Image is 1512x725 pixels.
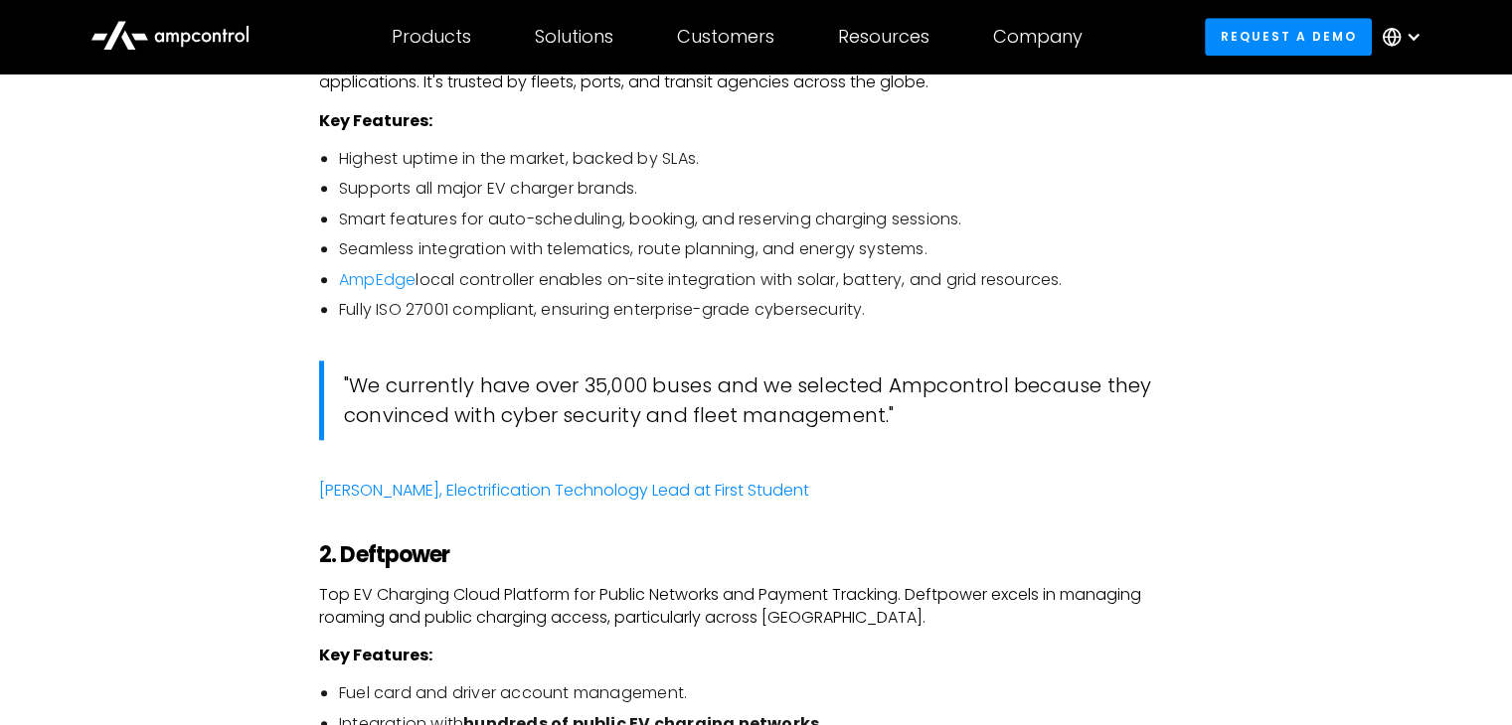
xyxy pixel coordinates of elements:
li: Fuel card and driver account management. [339,682,1193,704]
div: Solutions [535,26,613,48]
strong: Key Features: [319,109,432,132]
li: Smart features for auto-scheduling, booking, and reserving charging sessions. [339,209,1193,230]
div: Resources [838,26,929,48]
p: Top EV Charging Cloud Platform for Public Networks and Payment Tracking. Deftpower excels in mana... [319,584,1193,629]
strong: Key Features: [319,644,432,666]
div: Products [392,26,471,48]
div: Customers [677,26,774,48]
a: AmpEdge [339,268,416,291]
li: Highest uptime in the market, backed by SLAs. [339,148,1193,170]
blockquote: "We currently have over 35,000 buses and we selected Ampcontrol because they convinced with cyber... [319,361,1193,440]
li: local controller enables on-site integration with solar, battery, and grid resources. [339,269,1193,291]
a: [PERSON_NAME], Electrification Technology Lead at First Student [319,479,809,502]
li: Supports all major EV charger brands. [339,178,1193,200]
div: Company [993,26,1083,48]
li: Seamless integration with telematics, route planning, and energy systems. [339,238,1193,260]
strong: 2. Deftpower [319,539,449,570]
li: Fully ISO 27001 compliant, ensuring enterprise-grade cybersecurity. [339,299,1193,321]
a: Request a demo [1205,18,1372,55]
